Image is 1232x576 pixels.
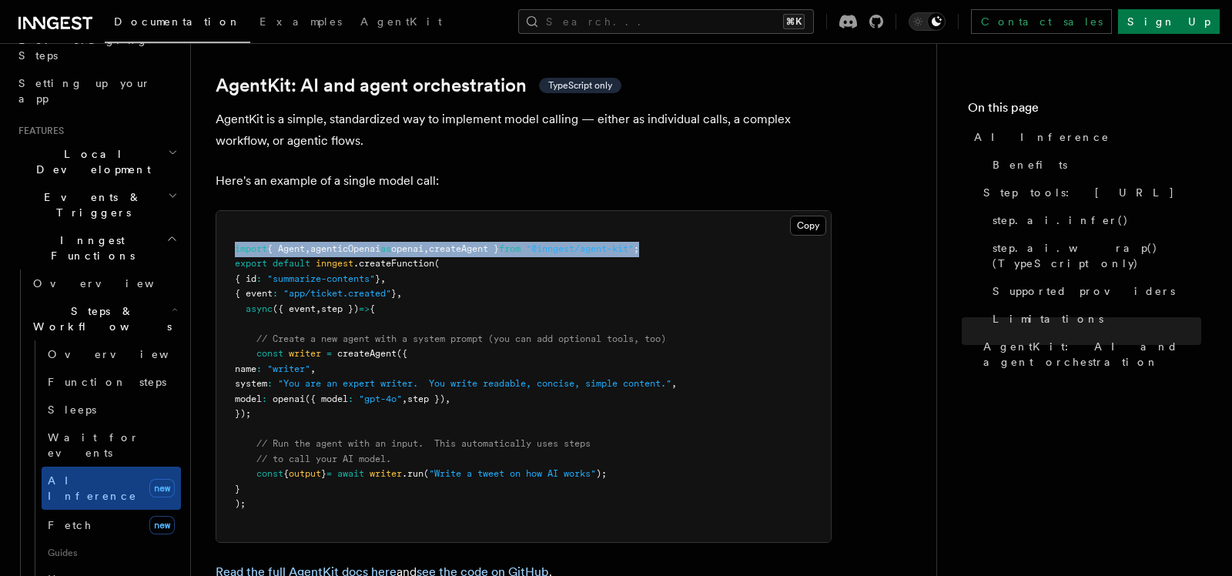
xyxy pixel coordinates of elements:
span: Examples [259,15,342,28]
button: Toggle dark mode [909,12,946,31]
span: .run [402,468,423,479]
span: , [305,243,310,254]
span: // Create a new agent with a system prompt (you can add optional tools, too) [256,333,666,344]
button: Steps & Workflows [27,297,181,340]
span: ( [434,258,440,269]
span: Guides [42,541,181,565]
button: Search...⌘K [518,9,814,34]
span: { event [235,288,273,299]
span: output [289,468,321,479]
span: : [273,288,278,299]
a: Leveraging Steps [12,26,181,69]
span: Features [12,125,64,137]
a: step.ai.infer() [986,206,1201,234]
span: "You are an expert writer. You write readable, concise, simple content." [278,378,671,389]
span: const [256,348,283,359]
span: } [321,468,326,479]
span: createAgent } [429,243,499,254]
a: Step tools: [URL] [977,179,1201,206]
span: Setting up your app [18,77,151,105]
span: AgentKit: AI and agent orchestration [983,339,1201,370]
a: AgentKit: AI and agent orchestration [977,333,1201,376]
a: AI Inference [968,123,1201,151]
a: Benefits [986,151,1201,179]
kbd: ⌘K [783,14,805,29]
span: { Agent [267,243,305,254]
span: = [326,468,332,479]
span: AI Inference [974,129,1110,145]
a: AgentKit [351,5,451,42]
span: = [326,348,332,359]
span: createAgent [337,348,397,359]
span: Fetch [48,519,92,531]
a: Documentation [105,5,250,43]
span: , [310,363,316,374]
span: { [370,303,375,314]
span: Inngest Functions [12,233,166,263]
a: Sleeps [42,396,181,424]
span: new [149,516,175,534]
span: , [445,393,450,404]
span: , [380,273,386,284]
span: "app/ticket.created" [283,288,391,299]
span: "summarize-contents" [267,273,375,284]
span: openai [273,393,305,404]
a: Wait for events [42,424,181,467]
span: } [235,484,240,494]
span: ( [423,468,429,479]
a: Function steps [42,368,181,396]
a: Examples [250,5,351,42]
span: step.ai.infer() [993,213,1129,228]
span: : [262,393,267,404]
span: writer [289,348,321,359]
span: Wait for events [48,431,139,459]
span: step }) [321,303,359,314]
span: Limitations [993,311,1103,327]
span: Benefits [993,157,1067,172]
span: export [235,258,267,269]
span: name [235,363,256,374]
a: Overview [42,340,181,368]
span: inngest [316,258,353,269]
span: as [380,243,391,254]
span: , [397,288,402,299]
span: AgentKit [360,15,442,28]
span: Overview [33,277,192,290]
a: Supported providers [986,277,1201,305]
span: , [316,303,321,314]
span: // Run the agent with an input. This automatically uses steps [256,438,591,449]
span: "Write a tweet on how AI works" [429,468,596,479]
h4: On this page [968,99,1201,123]
span: Documentation [114,15,241,28]
span: : [256,273,262,284]
a: Fetchnew [42,510,181,541]
button: Inngest Functions [12,226,181,270]
span: step }) [407,393,445,404]
span: } [391,288,397,299]
span: Steps & Workflows [27,303,172,334]
span: writer [370,468,402,479]
span: TypeScript only [548,79,612,92]
a: Contact sales [971,9,1112,34]
span: { id [235,273,256,284]
a: Sign Up [1118,9,1220,34]
span: openai [391,243,423,254]
a: step.ai.wrap() (TypeScript only) [986,234,1201,277]
span: model [235,393,262,404]
span: // to call your AI model. [256,454,391,464]
span: ); [235,498,246,509]
p: Here's an example of a single model call: [216,170,832,192]
span: async [246,303,273,314]
span: => [359,303,370,314]
span: Local Development [12,146,168,177]
span: : [267,378,273,389]
span: ); [596,468,607,479]
span: .createFunction [353,258,434,269]
span: , [423,243,429,254]
span: Overview [48,348,206,360]
span: new [149,479,175,497]
span: { [283,468,289,479]
span: import [235,243,267,254]
a: Overview [27,270,181,297]
a: AgentKit: AI and agent orchestrationTypeScript only [216,75,621,96]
